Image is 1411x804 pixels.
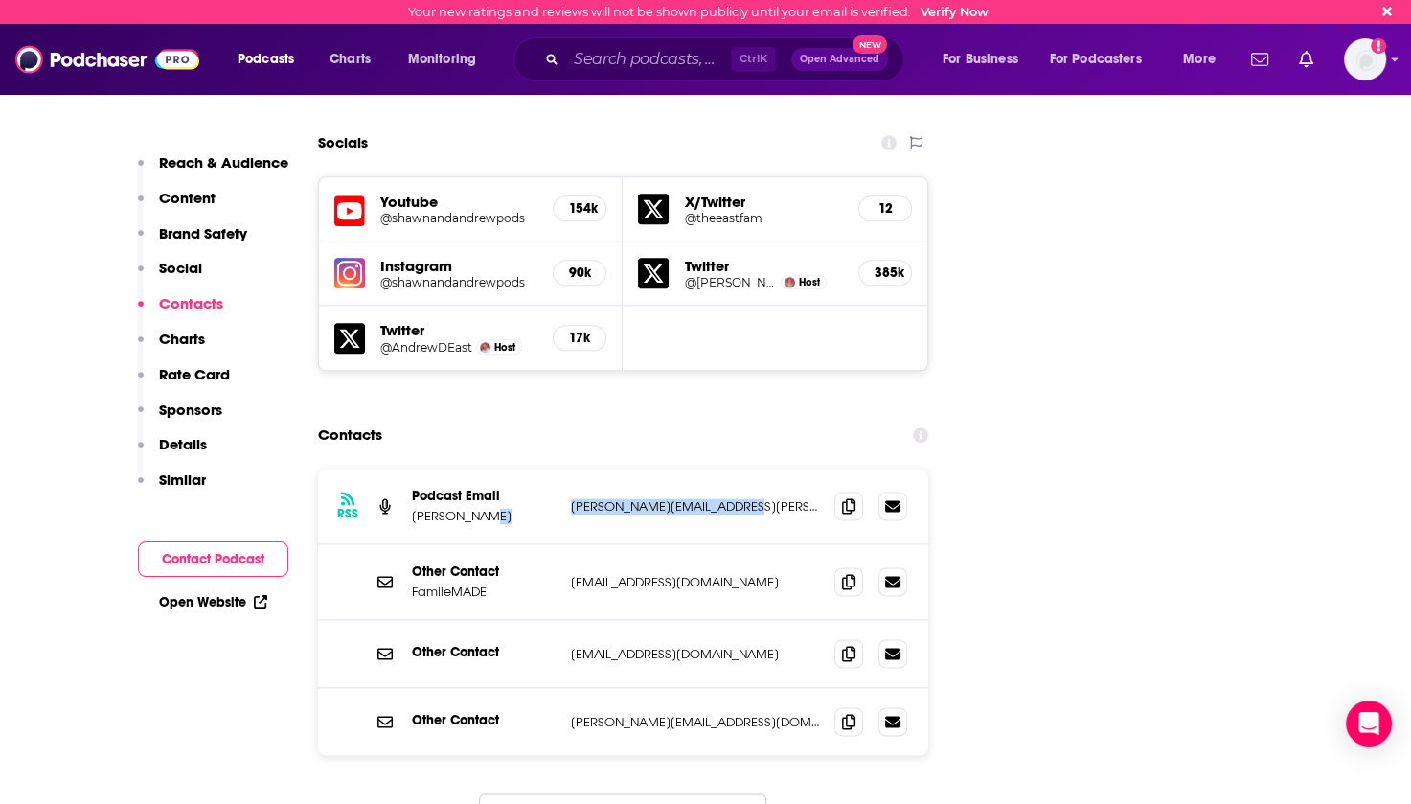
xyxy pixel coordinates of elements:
span: Podcasts [238,46,294,73]
button: Rate Card [138,365,230,401]
h5: Instagram [380,257,538,275]
p: Brand Safety [159,224,247,242]
div: Your new ratings and reviews will not be shown publicly until your email is verified. [408,5,989,19]
h5: Youtube [380,193,538,211]
p: Other Contact [412,712,556,728]
button: Brand Safety [138,224,247,260]
span: Host [494,341,515,354]
a: @[PERSON_NAME] [684,275,776,289]
p: [EMAIL_ADDRESS][DOMAIN_NAME] [571,574,820,590]
p: Social [159,259,202,277]
button: Show profile menu [1344,38,1386,80]
button: Contact Podcast [138,541,288,577]
p: Charts [159,330,205,348]
h2: Contacts [318,417,382,453]
span: Monitoring [408,46,476,73]
p: Sponsors [159,401,222,419]
p: FamileMADE [412,584,556,600]
p: Podcast Email [412,488,556,504]
span: For Business [943,46,1018,73]
p: [EMAIL_ADDRESS][DOMAIN_NAME] [571,646,820,662]
button: Social [138,259,202,294]
input: Search podcasts, credits, & more... [566,44,731,75]
a: Show notifications dropdown [1291,43,1321,76]
button: Reach & Audience [138,153,288,189]
div: Open Intercom Messenger [1346,701,1392,747]
svg: Email not verified [1371,38,1386,54]
p: Content [159,189,216,207]
span: New [853,35,887,54]
button: Similar [138,471,206,506]
button: open menu [1037,44,1170,75]
img: Andrew East [480,342,490,353]
img: Podchaser - Follow, Share and Rate Podcasts [15,41,199,78]
h5: 90k [569,264,590,281]
span: Charts [330,46,371,73]
button: Content [138,189,216,224]
p: Other Contact [412,563,556,580]
span: For Podcasters [1050,46,1142,73]
h5: 17k [569,330,590,346]
img: Shawn Johnson [785,277,795,287]
p: [PERSON_NAME][EMAIL_ADDRESS][PERSON_NAME][DOMAIN_NAME] [571,498,820,515]
a: @theeastfam [684,211,843,225]
h5: 154k [569,200,590,217]
a: @shawnandandrewpods [380,275,538,289]
span: Open Advanced [800,55,879,64]
a: @AndrewDEast [380,340,472,355]
a: Show notifications dropdown [1243,43,1276,76]
h2: Socials [318,125,368,161]
span: Host [799,276,820,288]
img: User Profile [1344,38,1386,80]
p: [PERSON_NAME][EMAIL_ADDRESS][DOMAIN_NAME] [571,714,820,730]
button: Details [138,435,207,471]
span: More [1183,46,1216,73]
p: Similar [159,471,206,489]
button: Sponsors [138,401,222,436]
button: open menu [395,44,501,75]
a: @shawnandandrewpods [380,211,538,225]
a: Charts [317,44,382,75]
button: open menu [1170,44,1240,75]
p: Reach & Audience [159,153,288,172]
a: Verify Now [921,5,989,19]
span: Logged in as kimmiveritas [1344,38,1386,80]
div: Search podcasts, credits, & more... [532,37,922,81]
img: iconImage [334,258,365,288]
span: Ctrl K [731,47,776,72]
button: open menu [929,44,1042,75]
button: Open AdvancedNew [791,48,888,71]
h5: Twitter [380,321,538,339]
p: [PERSON_NAME] [412,508,556,524]
a: Open Website [159,594,267,610]
button: open menu [224,44,319,75]
button: Charts [138,330,205,365]
h5: X/Twitter [684,193,843,211]
p: Details [159,435,207,453]
p: Other Contact [412,644,556,660]
h5: 385k [875,264,896,281]
p: Rate Card [159,365,230,383]
p: Contacts [159,294,223,312]
h5: 12 [875,200,896,217]
h3: RSS [337,506,358,521]
button: Contacts [138,294,223,330]
h5: Twitter [684,257,843,275]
